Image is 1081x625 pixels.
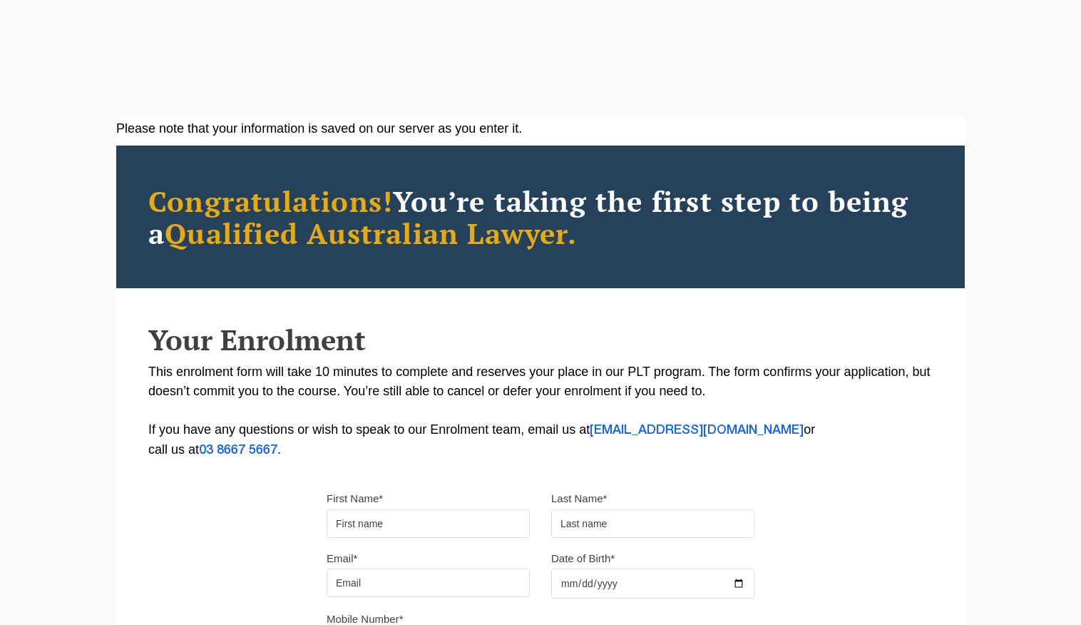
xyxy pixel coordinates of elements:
a: [EMAIL_ADDRESS][DOMAIN_NAME] [590,425,804,436]
input: Last name [551,509,754,538]
input: First name [327,509,530,538]
h2: You’re taking the first step to being a [148,185,933,249]
h2: Your Enrolment [148,324,933,355]
label: Date of Birth* [551,552,615,566]
label: Last Name* [551,492,607,506]
span: Congratulations! [148,182,393,220]
span: Qualified Australian Lawyer. [165,214,577,252]
div: Please note that your information is saved on our server as you enter it. [116,119,965,138]
p: This enrolment form will take 10 minutes to complete and reserves your place in our PLT program. ... [148,362,933,460]
input: Email [327,569,530,597]
label: Email* [327,552,357,566]
a: 03 8667 5667 [199,444,277,456]
label: First Name* [327,492,383,506]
